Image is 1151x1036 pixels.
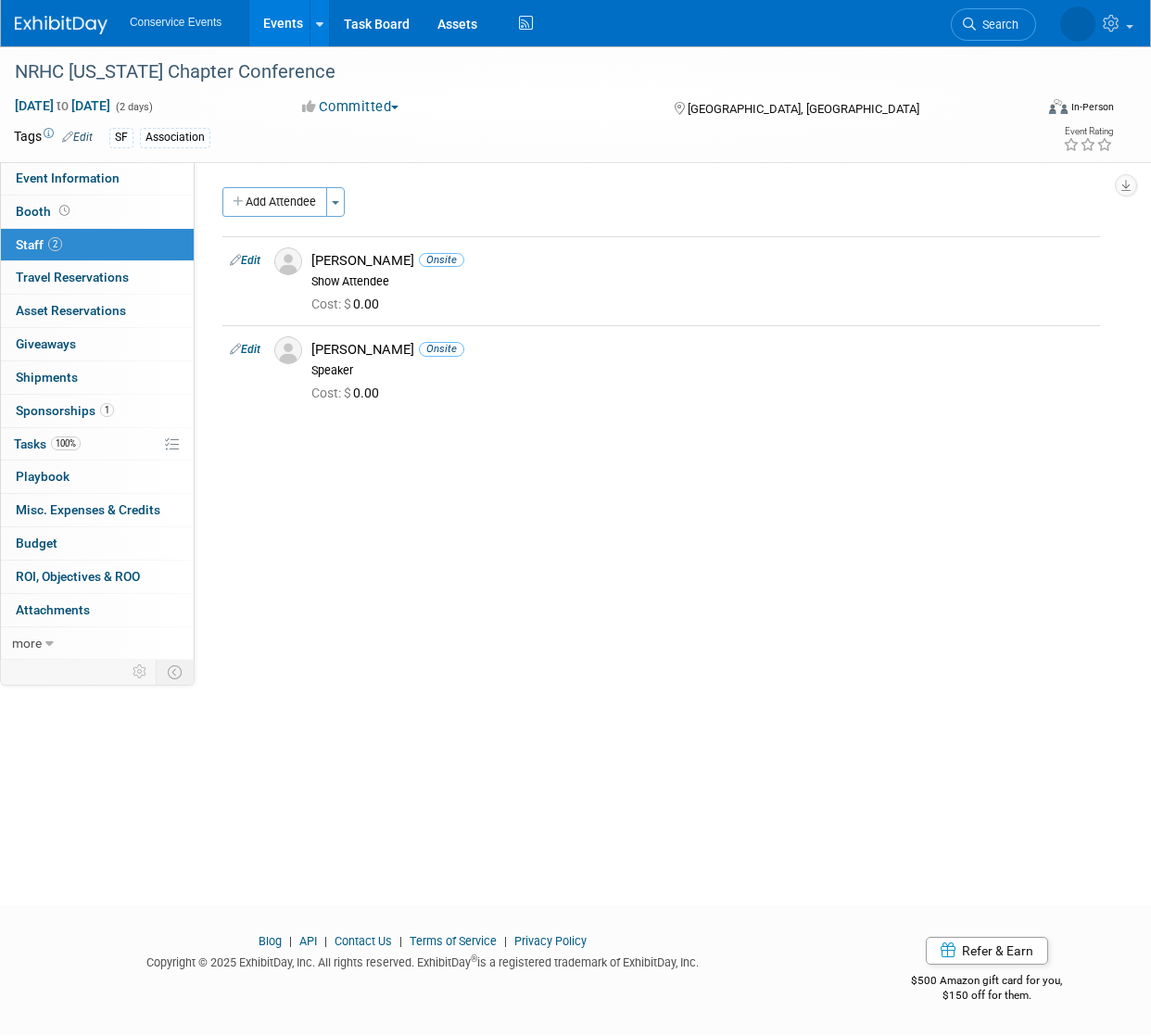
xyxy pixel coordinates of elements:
[100,403,114,417] span: 1
[1,561,194,593] a: ROI, Objectives & ROO
[1,229,194,261] a: Staff2
[51,436,81,450] span: 100%
[15,16,108,34] img: ExhibitDay
[1,261,194,294] a: Travel Reservations
[157,660,195,684] td: Toggle Event Tabs
[56,204,73,218] span: Booth not reserved yet
[976,18,1018,32] span: Search
[299,934,317,948] a: API
[1,494,194,526] a: Misc. Expenses & Credits
[1,527,194,560] a: Budget
[395,934,407,948] span: |
[311,297,386,311] span: 0.00
[1,328,194,360] a: Giveaways
[62,131,93,144] a: Edit
[311,274,1093,289] div: Show Attendee
[311,297,353,311] span: Cost: $
[16,536,57,550] span: Budget
[296,97,406,117] button: Committed
[16,469,70,484] span: Playbook
[1,196,194,228] a: Booth
[1,428,194,461] a: Tasks100%
[48,237,62,251] span: 2
[926,937,1048,965] a: Refer & Earn
[1,361,194,394] a: Shipments
[14,127,93,148] td: Tags
[16,602,90,617] span: Attachments
[14,950,832,971] div: Copyright © 2025 ExhibitDay, Inc. All rights reserved. ExhibitDay is a registered trademark of Ex...
[16,171,120,185] span: Event Information
[285,934,297,948] span: |
[1,395,194,427] a: Sponsorships1
[419,253,464,267] span: Onsite
[274,336,302,364] img: Associate-Profile-5.png
[500,934,512,948] span: |
[140,128,210,147] div: Association
[16,204,73,219] span: Booth
[16,569,140,584] span: ROI, Objectives & ROO
[230,343,260,356] a: Edit
[16,237,62,252] span: Staff
[311,363,1093,378] div: Speaker
[951,8,1036,41] a: Search
[16,336,76,351] span: Giveaways
[16,403,114,418] span: Sponsorships
[259,934,282,948] a: Blog
[1,162,194,195] a: Event Information
[1,295,194,327] a: Asset Reservations
[311,385,353,400] span: Cost: $
[8,56,1020,89] div: NRHC [US_STATE] Chapter Conference
[688,102,919,116] span: [GEOGRAPHIC_DATA], [GEOGRAPHIC_DATA]
[1049,99,1068,114] img: Format-Inperson.png
[109,128,133,147] div: SF
[1,461,194,493] a: Playbook
[320,934,332,948] span: |
[14,97,111,114] span: [DATE] [DATE]
[860,961,1114,1004] div: $500 Amazon gift card for you,
[1063,127,1113,136] div: Event Rating
[16,502,160,517] span: Misc. Expenses & Credits
[410,934,497,948] a: Terms of Service
[14,436,81,451] span: Tasks
[274,247,302,275] img: Associate-Profile-5.png
[1070,100,1114,114] div: In-Person
[419,342,464,356] span: Onsite
[54,98,71,113] span: to
[311,252,1093,270] div: [PERSON_NAME]
[514,934,587,948] a: Privacy Policy
[16,303,126,318] span: Asset Reservations
[130,16,221,29] span: Conservice Events
[954,96,1114,124] div: Event Format
[1060,6,1095,42] img: Amiee Griffey
[222,187,327,217] button: Add Attendee
[230,254,260,267] a: Edit
[471,954,477,964] sup: ®
[12,636,42,651] span: more
[311,385,386,400] span: 0.00
[311,341,1093,359] div: [PERSON_NAME]
[335,934,392,948] a: Contact Us
[860,988,1114,1004] div: $150 off for them.
[16,270,129,284] span: Travel Reservations
[114,101,153,113] span: (2 days)
[1,594,194,626] a: Attachments
[1,627,194,660] a: more
[124,660,157,684] td: Personalize Event Tab Strip
[16,370,78,385] span: Shipments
